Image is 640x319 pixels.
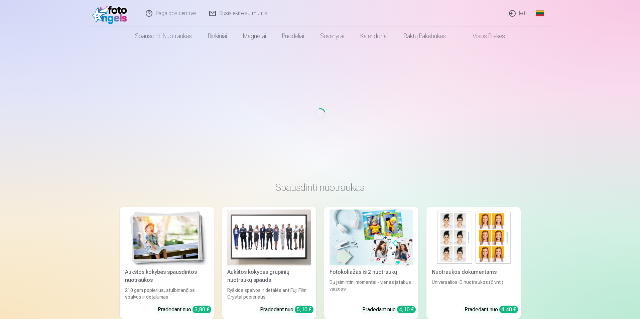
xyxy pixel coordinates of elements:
a: Fotokoliažas iš 2 nuotraukųFotokoliažas iš 2 nuotraukųDu įsimintini momentai - vienas įstabus vai... [324,207,418,319]
div: Pradedant nuo [158,306,211,314]
div: 210 gsm popierius, stulbinančios spalvos ir detalumas [122,287,211,300]
div: 4,40 € [499,306,518,313]
div: Du įsimintini momentai - vienas įstabus vaizdas [327,279,416,300]
img: Fotokoliažas iš 2 nuotraukų [330,210,413,265]
a: Aukštos kokybės grupinių nuotraukų spaudaAukštos kokybės grupinių nuotraukų spaudaRyškios spalvos... [222,207,316,319]
div: 5,10 € [295,306,313,313]
img: Aukštos kokybės grupinių nuotraukų spauda [227,210,311,265]
a: Raktų pakabukas [396,27,454,46]
div: 3,80 € [193,306,211,313]
a: Rinkiniai [200,27,235,46]
a: Visos prekės [454,27,513,46]
img: /fa2 [92,3,131,24]
div: Pradedant nuo [465,306,518,314]
a: Suvenyrai [312,27,352,46]
div: Nuotraukos dokumentams [429,268,518,276]
img: Aukštos kokybės spausdintos nuotraukos [125,210,209,265]
div: Ryškios spalvos ir detalės ant Fuji Film Crystal popieriaus [225,287,313,300]
a: Magnetai [235,27,274,46]
a: Kalendoriai [352,27,396,46]
div: 4,10 € [397,306,416,313]
div: Aukštos kokybės grupinių nuotraukų spauda [225,268,313,284]
div: Pradedant nuo [260,306,313,314]
a: Nuotraukos dokumentamsNuotraukos dokumentamsUniversalios ID nuotraukos (6 vnt.)Pradedant nuo 4,40 € [426,207,521,319]
a: Aukštos kokybės spausdintos nuotraukos Aukštos kokybės spausdintos nuotraukos210 gsm popierius, s... [120,207,214,319]
a: Puodeliai [274,27,312,46]
div: Fotokoliažas iš 2 nuotraukų [327,268,416,276]
a: Spausdinti nuotraukas [127,27,200,46]
div: Aukštos kokybės spausdintos nuotraukos [122,268,211,284]
h3: Spausdinti nuotraukas [125,181,515,193]
img: Nuotraukos dokumentams [432,210,515,265]
div: Universalios ID nuotraukos (6 vnt.) [429,279,518,300]
div: Pradedant nuo [362,306,416,314]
